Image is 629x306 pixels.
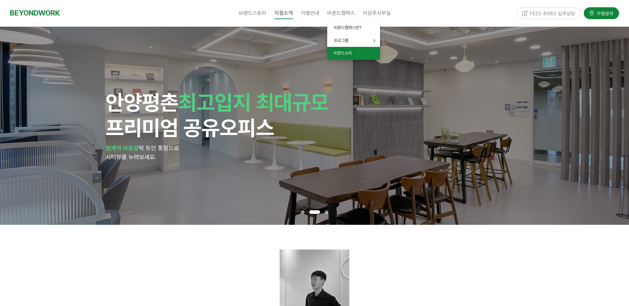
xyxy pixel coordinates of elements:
a: 비상주사무실 [359,5,395,21]
a: 비욘드캠퍼스란? [327,21,380,34]
span: 시티뷰를 누려보세요. [106,153,156,160]
a: 비욘드캠퍼스 [323,5,359,21]
a: 비욘드소식 [327,47,380,60]
span: 안양 프리미엄 공유오피스 [106,90,329,140]
a: 가맹안내 [297,5,323,21]
span: 비상주사무실 [363,10,391,16]
span: 가맹문의 [595,9,614,15]
span: 탁 트인 통창으로 [139,145,179,152]
strong: 범계역 바로앞 [106,145,139,152]
a: BEYONDWORK [10,7,60,19]
a: 지점소개 [270,5,297,21]
span: 비욘드캠퍼스란? [334,25,361,30]
span: 비욘드캠퍼스 [327,10,355,16]
span: 프로그램 [334,38,348,43]
span: 브랜드스토리 [239,10,266,16]
a: 가맹문의 [584,6,619,17]
a: 브랜드스토리 [235,5,270,21]
span: 가맹안내 [301,10,319,16]
a: 프로그램 [327,34,380,47]
span: 지점소개 [274,7,293,19]
span: 평촌 [142,90,178,115]
span: 최고입지 최대규모 [178,90,329,115]
span: 비욘드소식 [334,51,352,55]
